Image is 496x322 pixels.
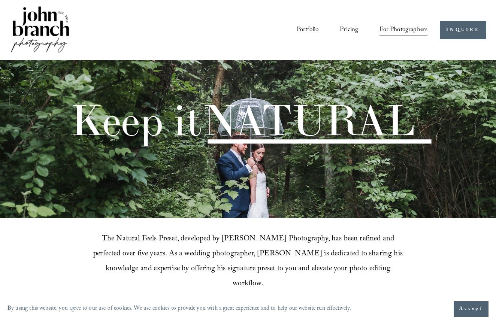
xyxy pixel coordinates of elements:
[379,24,427,37] span: For Photographers
[202,94,415,147] span: NATURAL
[454,301,489,317] button: Accept
[7,303,351,315] p: By using this website, you agree to our use of cookies. We use cookies to provide you with a grea...
[459,305,483,313] span: Accept
[70,99,415,142] h1: Keep it
[379,23,427,37] a: folder dropdown
[93,233,405,291] span: The Natural Feels Preset, developed by [PERSON_NAME] Photography, has been refined and perfected ...
[340,23,358,37] a: Pricing
[297,23,319,37] a: Portfolio
[440,21,486,39] a: INQUIRE
[10,5,70,55] img: John Branch IV Photography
